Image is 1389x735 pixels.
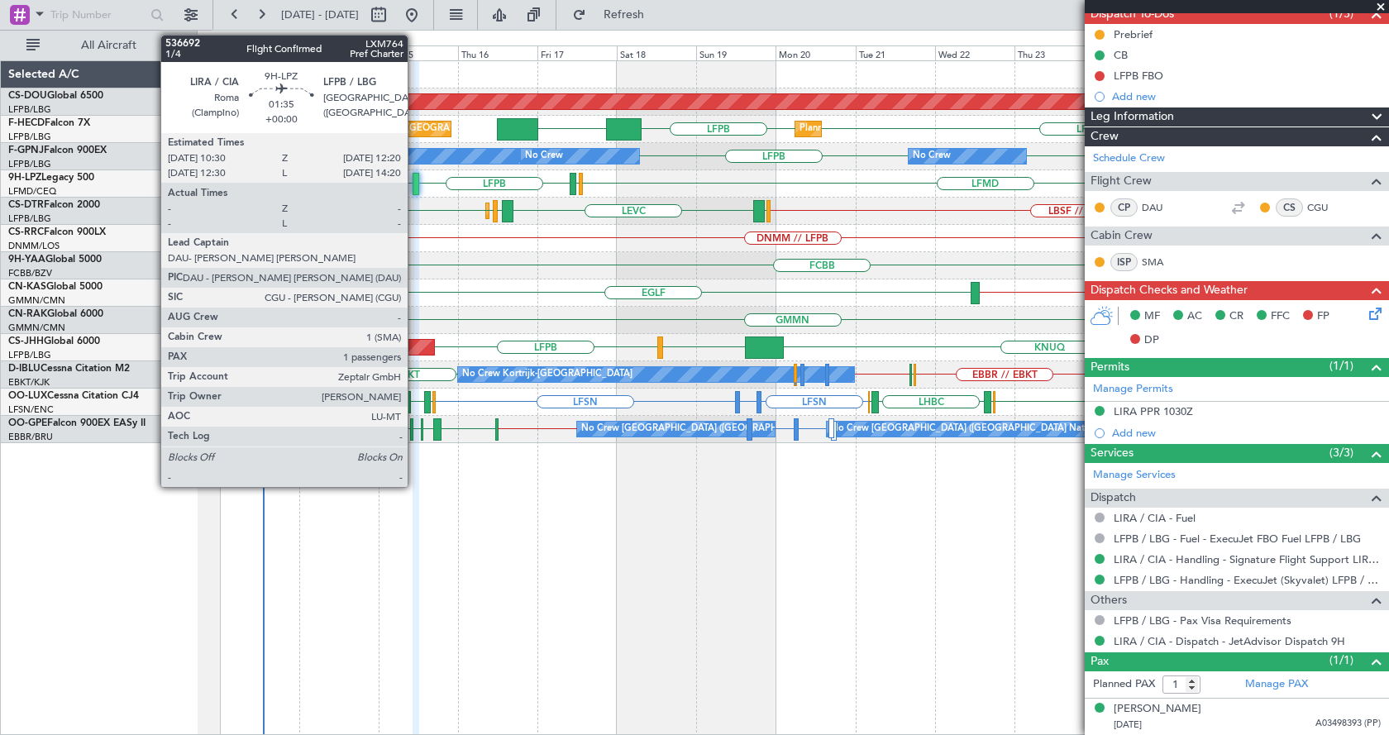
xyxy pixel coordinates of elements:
[200,33,228,47] div: [DATE]
[1114,511,1196,525] a: LIRA / CIA - Fuel
[462,362,632,387] div: No Crew Kortrijk-[GEOGRAPHIC_DATA]
[8,158,51,170] a: LFPB/LBG
[8,227,106,237] a: CS-RRCFalcon 900LX
[1276,198,1303,217] div: CS
[913,144,951,169] div: No Crew
[8,255,102,265] a: 9H-YAAGlobal 5000
[458,45,537,60] div: Thu 16
[1114,573,1381,587] a: LFPB / LBG - Handling - ExecuJet (Skyvalet) LFPB / LBG
[1114,404,1193,418] div: LIRA PPR 1030Z
[1091,444,1134,463] span: Services
[1329,444,1353,461] span: (3/3)
[8,403,54,416] a: LFSN/ENC
[1114,718,1142,731] span: [DATE]
[1229,308,1243,325] span: CR
[281,7,359,22] span: [DATE] - [DATE]
[1329,357,1353,375] span: (1/1)
[1114,701,1201,718] div: [PERSON_NAME]
[299,45,379,60] div: Tue 14
[1091,172,1152,191] span: Flight Crew
[1112,89,1381,103] div: Add new
[1245,676,1308,693] a: Manage PAX
[8,200,100,210] a: CS-DTRFalcon 2000
[8,282,46,292] span: CN-KAS
[8,267,52,279] a: FCBB/BZV
[8,173,41,183] span: 9H-LPZ
[1142,255,1179,270] a: SMA
[935,45,1014,60] div: Wed 22
[303,144,341,169] div: No Crew
[1329,5,1353,22] span: (1/3)
[8,146,44,155] span: F-GPNJ
[8,282,103,292] a: CN-KASGlobal 5000
[1091,358,1129,377] span: Permits
[1114,48,1128,62] div: CB
[8,391,47,401] span: OO-LUX
[1093,676,1155,693] label: Planned PAX
[1110,198,1138,217] div: CP
[1091,489,1136,508] span: Dispatch
[1112,426,1381,440] div: Add new
[1093,381,1173,398] a: Manage Permits
[1110,253,1138,271] div: ISP
[1114,613,1291,628] a: LFPB / LBG - Pax Visa Requirements
[1317,308,1329,325] span: FP
[1091,652,1109,671] span: Pax
[8,309,47,319] span: CN-RAK
[8,185,56,198] a: LFMD/CEQ
[1014,45,1094,60] div: Thu 23
[856,45,935,60] div: Tue 21
[1091,127,1119,146] span: Crew
[1114,552,1381,566] a: LIRA / CIA - Handling - Signature Flight Support LIRA / CIA
[537,45,617,60] div: Fri 17
[8,391,139,401] a: OO-LUXCessna Citation CJ4
[8,376,50,389] a: EBKT/KJK
[8,200,44,210] span: CS-DTR
[1093,150,1165,167] a: Schedule Crew
[8,91,47,101] span: CS-DOU
[8,146,107,155] a: F-GPNJFalcon 900EX
[581,417,858,441] div: No Crew [GEOGRAPHIC_DATA] ([GEOGRAPHIC_DATA] National)
[220,45,299,60] div: Mon 13
[8,91,103,101] a: CS-DOUGlobal 6500
[8,227,44,237] span: CS-RRC
[8,118,90,128] a: F-HECDFalcon 7X
[1091,5,1174,24] span: Dispatch To-Dos
[244,117,504,141] div: Planned Maint [GEOGRAPHIC_DATA] ([GEOGRAPHIC_DATA])
[8,364,130,374] a: D-IBLUCessna Citation M2
[8,294,65,307] a: GMMN/CMN
[1091,107,1174,126] span: Leg Information
[8,418,47,428] span: OO-GPE
[8,309,103,319] a: CN-RAKGlobal 6000
[589,9,659,21] span: Refresh
[1271,308,1290,325] span: FFC
[8,173,94,183] a: 9H-LPZLegacy 500
[1142,200,1179,215] a: DAU
[1315,717,1381,731] span: A03498393 (PP)
[8,349,51,361] a: LFPB/LBG
[1144,332,1159,349] span: DP
[8,118,45,128] span: F-HECD
[1307,200,1344,215] a: CGU
[1114,532,1361,546] a: LFPB / LBG - Fuel - ExecuJet FBO Fuel LFPB / LBG
[1091,281,1248,300] span: Dispatch Checks and Weather
[1093,467,1176,484] a: Manage Services
[800,117,1060,141] div: Planned Maint [GEOGRAPHIC_DATA] ([GEOGRAPHIC_DATA])
[18,32,179,59] button: All Aircraft
[1187,308,1202,325] span: AC
[1091,591,1127,610] span: Others
[8,103,51,116] a: LFPB/LBG
[1114,634,1345,648] a: LIRA / CIA - Dispatch - JetAdvisor Dispatch 9H
[8,255,45,265] span: 9H-YAA
[50,2,146,27] input: Trip Number
[831,417,1108,441] div: No Crew [GEOGRAPHIC_DATA] ([GEOGRAPHIC_DATA] National)
[8,418,146,428] a: OO-GPEFalcon 900EX EASy II
[1091,227,1153,246] span: Cabin Crew
[525,144,563,169] div: No Crew
[1329,651,1353,669] span: (1/1)
[8,364,41,374] span: D-IBLU
[696,45,776,60] div: Sun 19
[8,336,100,346] a: CS-JHHGlobal 6000
[8,431,53,443] a: EBBR/BRU
[8,212,51,225] a: LFPB/LBG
